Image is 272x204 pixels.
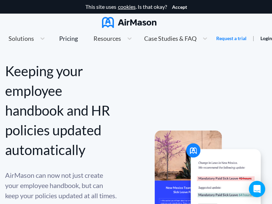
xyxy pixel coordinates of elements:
span: Resources [93,35,121,41]
a: Request a trial [216,35,247,42]
div: Pricing [59,35,78,41]
span: Case Studies & FAQ [144,35,197,41]
button: Accept cookies [172,4,187,10]
span: | [253,35,254,41]
div: Open Intercom Messenger [249,181,265,197]
img: AirMason Logo [102,17,156,28]
a: Login [260,35,272,41]
div: Keeping your employee handbook and HR policies updated automatically [5,61,117,160]
a: Pricing [59,32,78,45]
span: Solutions [8,35,34,41]
a: cookies [118,4,136,10]
div: AirMason can now not just create your employee handbook, but can keep your policies updated at al... [5,170,117,201]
